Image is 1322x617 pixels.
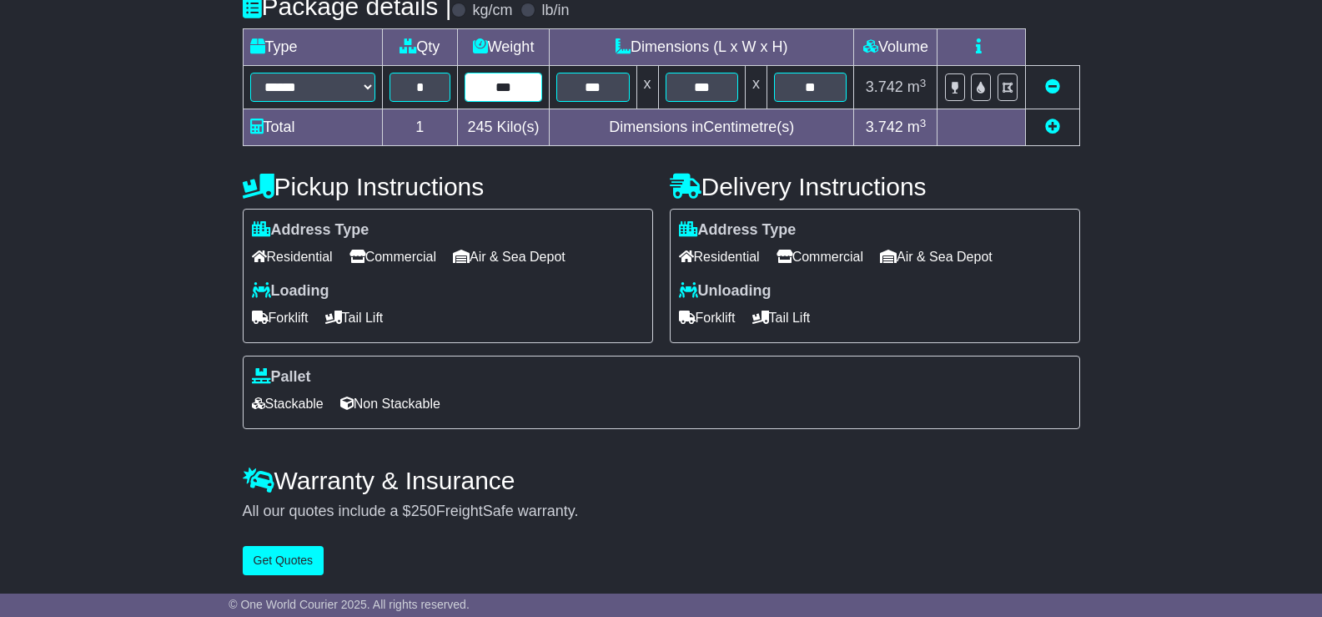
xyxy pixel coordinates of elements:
td: Kilo(s) [458,109,550,146]
sup: 3 [920,117,927,129]
td: x [636,66,658,109]
label: kg/cm [472,2,512,20]
td: Qty [382,29,458,66]
td: Volume [854,29,937,66]
span: Residential [252,244,333,270]
sup: 3 [920,77,927,89]
td: Dimensions in Centimetre(s) [550,109,854,146]
span: 250 [411,503,436,519]
label: Address Type [252,221,369,240]
h4: Pickup Instructions [243,173,653,200]
label: Address Type [679,221,797,240]
td: Type [243,29,382,66]
td: Weight [458,29,550,66]
label: Unloading [679,282,772,301]
span: 3.742 [866,78,903,95]
a: Remove this item [1045,78,1060,95]
h4: Delivery Instructions [670,173,1080,200]
a: Add new item [1045,119,1060,135]
span: © One World Courier 2025. All rights reserved. [229,598,470,611]
span: m [907,78,927,95]
label: Pallet [252,368,311,387]
span: Commercial [349,244,436,270]
label: lb/in [541,2,569,20]
span: Commercial [777,244,863,270]
span: Forklift [679,305,736,331]
span: Non Stackable [340,391,440,417]
span: Tail Lift [752,305,811,331]
span: Residential [679,244,760,270]
td: Total [243,109,382,146]
span: m [907,119,927,135]
td: Dimensions (L x W x H) [550,29,854,66]
label: Loading [252,282,329,301]
h4: Warranty & Insurance [243,467,1080,494]
span: 3.742 [866,119,903,135]
span: 245 [468,119,493,135]
span: Air & Sea Depot [453,244,565,270]
span: Tail Lift [325,305,384,331]
span: Forklift [252,305,309,331]
button: Get Quotes [243,546,324,575]
span: Stackable [252,391,324,417]
span: Air & Sea Depot [880,244,993,270]
div: All our quotes include a $ FreightSafe warranty. [243,503,1080,521]
td: 1 [382,109,458,146]
td: x [745,66,767,109]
